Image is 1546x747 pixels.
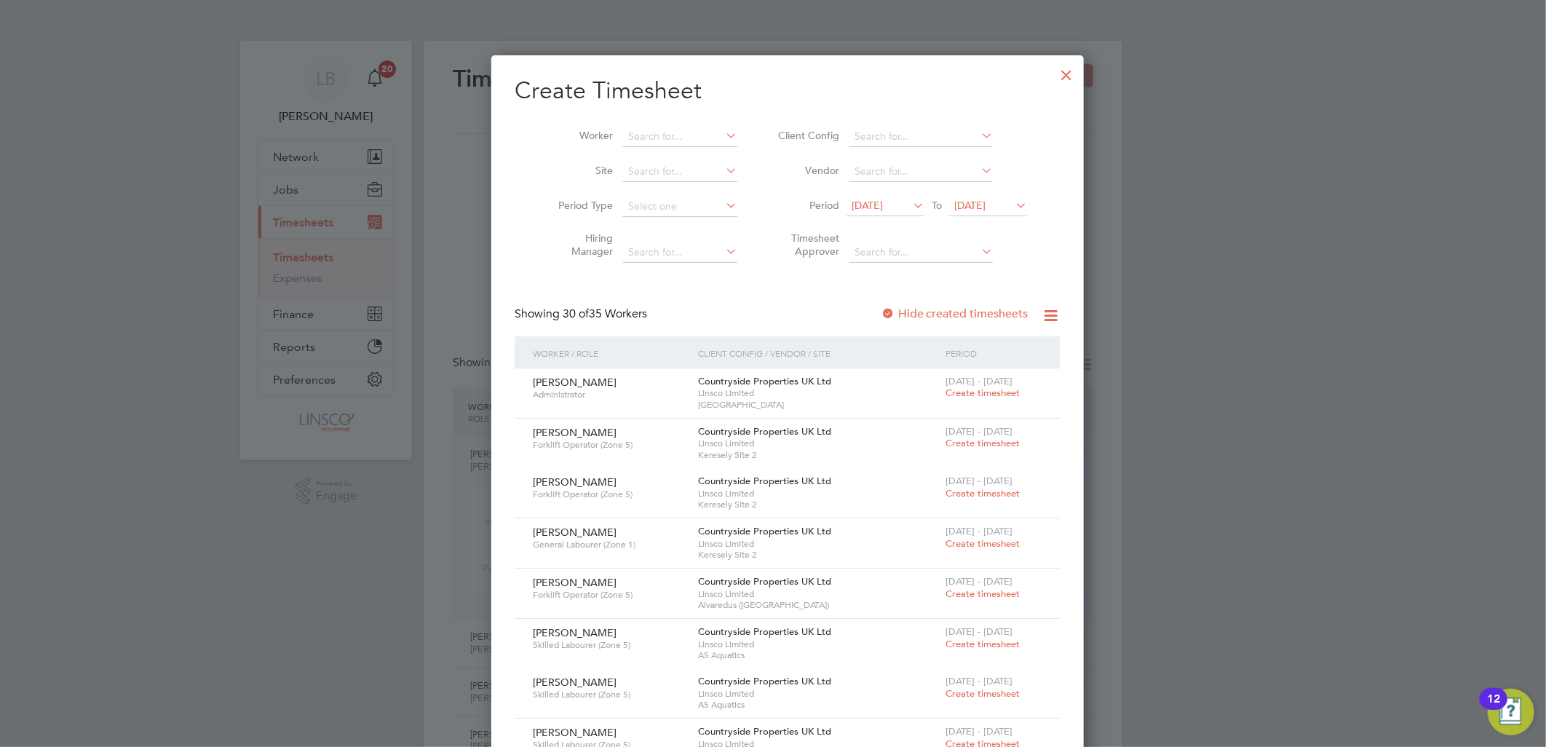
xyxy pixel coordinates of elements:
div: Worker / Role [529,336,694,370]
span: Countryside Properties UK Ltd [698,525,831,537]
span: Keresely Site 2 [698,499,939,510]
button: Open Resource Center, 12 new notifications [1488,689,1534,735]
span: Countryside Properties UK Ltd [698,675,831,687]
span: Skilled Labourer (Zone 5) [533,689,687,700]
span: General Labourer (Zone 1) [533,539,687,550]
span: [DATE] - [DATE] [946,525,1013,537]
span: Countryside Properties UK Ltd [698,375,831,387]
span: Forklift Operator (Zone 5) [533,489,687,500]
span: Alvaredus ([GEOGRAPHIC_DATA]) [698,599,939,611]
span: [DATE] - [DATE] [946,425,1013,438]
span: Keresely Site 2 [698,449,939,461]
input: Select one [623,197,737,217]
label: Vendor [774,164,839,177]
span: Create timesheet [946,687,1020,700]
span: Linsco Limited [698,538,939,550]
span: [PERSON_NAME] [533,376,617,389]
span: Create timesheet [946,638,1020,650]
input: Search for... [623,242,737,263]
span: 35 Workers [563,307,647,321]
span: Administrator [533,389,687,400]
span: A5 Aquatics [698,649,939,661]
label: Site [547,164,613,177]
span: [PERSON_NAME] [533,526,617,539]
div: 12 [1487,699,1500,718]
span: Linsco Limited [698,688,939,700]
input: Search for... [623,127,737,147]
span: [PERSON_NAME] [533,426,617,439]
span: Create timesheet [946,537,1020,550]
span: [DATE] - [DATE] [946,675,1013,687]
span: [DATE] - [DATE] [946,475,1013,487]
label: Period Type [547,199,613,212]
label: Client Config [774,129,839,142]
label: Hiring Manager [547,232,613,258]
input: Search for... [623,162,737,182]
label: Hide created timesheets [881,307,1028,321]
span: Forklift Operator (Zone 5) [533,589,687,601]
div: Client Config / Vendor / Site [694,336,943,370]
span: Create timesheet [946,487,1020,499]
span: [PERSON_NAME] [533,576,617,589]
span: Linsco Limited [698,588,939,600]
span: [GEOGRAPHIC_DATA] [698,399,939,411]
span: Create timesheet [946,437,1020,449]
span: Countryside Properties UK Ltd [698,425,831,438]
span: [DATE] [954,199,986,212]
span: Linsco Limited [698,639,939,650]
div: Period [943,336,1046,370]
span: Create timesheet [946,588,1020,600]
span: Linsco Limited [698,387,939,399]
span: Forklift Operator (Zone 5) [533,439,687,451]
span: [PERSON_NAME] [533,626,617,639]
span: Countryside Properties UK Ltd [698,575,831,588]
label: Timesheet Approver [774,232,839,258]
input: Search for... [849,242,993,263]
span: A5 Aquatics [698,699,939,711]
label: Period [774,199,839,212]
h2: Create Timesheet [515,76,1061,106]
span: [DATE] [852,199,883,212]
span: [DATE] - [DATE] [946,725,1013,738]
span: Linsco Limited [698,488,939,499]
label: Worker [547,129,613,142]
span: [PERSON_NAME] [533,726,617,739]
span: [DATE] - [DATE] [946,375,1013,387]
span: [DATE] - [DATE] [946,625,1013,638]
span: Skilled Labourer (Zone 5) [533,639,687,651]
span: Countryside Properties UK Ltd [698,625,831,638]
div: Showing [515,307,650,322]
span: [PERSON_NAME] [533,475,617,489]
span: To [927,196,946,215]
span: [DATE] - [DATE] [946,575,1013,588]
span: Linsco Limited [698,438,939,449]
span: [PERSON_NAME] [533,676,617,689]
span: 30 of [563,307,589,321]
input: Search for... [849,162,993,182]
span: Countryside Properties UK Ltd [698,475,831,487]
input: Search for... [849,127,993,147]
span: Keresely Site 2 [698,549,939,561]
span: Create timesheet [946,387,1020,399]
span: Countryside Properties UK Ltd [698,725,831,738]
